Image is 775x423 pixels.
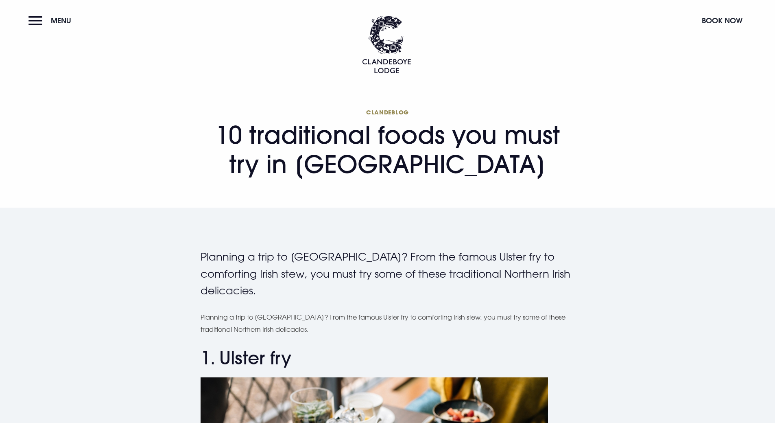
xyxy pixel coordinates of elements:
span: Menu [51,16,71,25]
p: Planning a trip to [GEOGRAPHIC_DATA]? From the famous Ulster fry to comforting Irish stew, you mu... [201,311,575,336]
button: Book Now [698,12,747,29]
span: Clandeblog [201,108,575,116]
h2: 1. Ulster fry [201,347,575,369]
img: Clandeboye Lodge [362,16,411,73]
h1: 10 traditional foods you must try in [GEOGRAPHIC_DATA] [201,108,575,179]
button: Menu [28,12,75,29]
p: Planning a trip to [GEOGRAPHIC_DATA]? From the famous Ulster fry to comforting Irish stew, you mu... [201,248,575,299]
